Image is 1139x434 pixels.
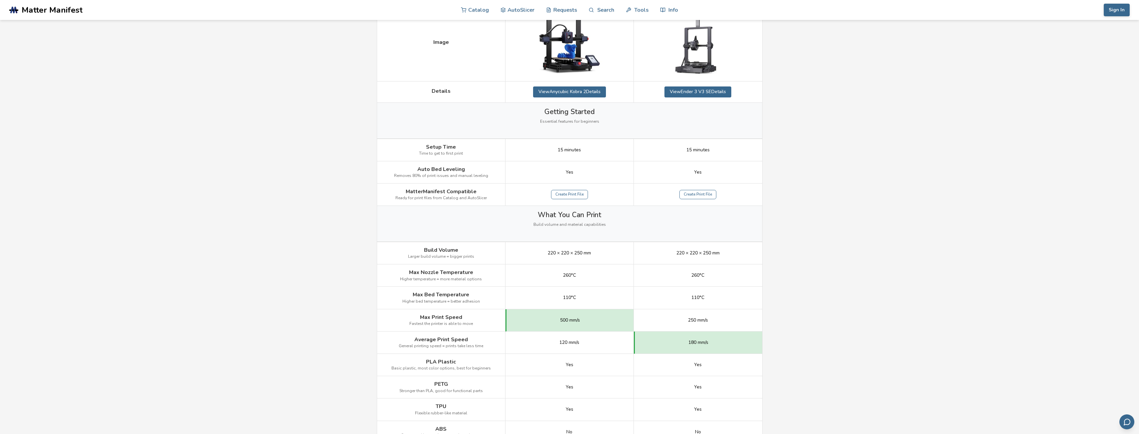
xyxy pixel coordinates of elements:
span: Removes 80% of print issues and manual leveling [394,174,488,178]
a: Create Print File [679,190,716,199]
span: Time to get to first print [419,151,463,156]
span: 500 mm/s [560,318,580,323]
span: What You Can Print [538,211,601,219]
span: Yes [694,384,702,390]
span: Fastest the printer is able to move [409,322,473,326]
span: 220 × 220 × 250 mm [548,250,591,256]
span: Average Print Speed [414,337,468,343]
a: ViewAnycubic Kobra 2Details [533,86,606,97]
span: Yes [566,362,573,367]
span: Yes [566,384,573,390]
span: Flexible rubber-like material [415,411,467,416]
span: Yes [694,362,702,367]
a: ViewEnder 3 V3 SEDetails [664,86,731,97]
img: Ender 3 V3 SE [665,10,731,76]
span: Essential features for beginners [540,119,599,124]
a: Create Print File [551,190,588,199]
span: Build volume and material capabilities [533,222,606,227]
span: Max Nozzle Temperature [409,269,473,275]
span: Setup Time [426,144,456,150]
span: Matter Manifest [22,5,82,15]
span: 120 mm/s [559,340,579,345]
span: Build Volume [424,247,458,253]
span: Larger build volume = bigger prints [408,254,474,259]
span: 110°C [563,295,576,300]
span: Yes [694,170,702,175]
span: Image [433,39,449,45]
button: Send feedback via email [1119,414,1134,429]
span: Yes [566,407,573,412]
span: 15 minutes [686,147,710,153]
span: 110°C [691,295,704,300]
span: Stronger than PLA, good for functional parts [399,389,483,393]
span: Max Print Speed [420,314,462,320]
span: Max Bed Temperature [413,292,469,298]
span: 180 mm/s [688,340,708,345]
span: 15 minutes [558,147,581,153]
span: MatterManifest Compatible [406,189,477,195]
span: 220 × 220 × 250 mm [676,250,720,256]
span: 260°C [563,273,576,278]
span: Getting Started [544,108,595,116]
span: Auto Bed Leveling [417,166,465,172]
img: Anycubic Kobra 2 [536,10,603,76]
span: General printing speed = prints take less time [399,344,483,349]
span: 250 mm/s [688,318,708,323]
span: Ready for print files from Catalog and AutoSlicer [395,196,487,201]
span: Higher bed temperature = better adhesion [402,299,480,304]
span: Yes [566,170,573,175]
span: ABS [435,426,447,432]
span: 260°C [691,273,704,278]
span: Yes [694,407,702,412]
span: Higher temperature = more material options [400,277,482,282]
span: PLA Plastic [426,359,456,365]
span: TPU [436,403,446,409]
button: Sign In [1104,4,1130,16]
span: Details [432,88,451,94]
span: PETG [434,381,448,387]
span: Basic plastic, most color options, best for beginners [391,366,491,371]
